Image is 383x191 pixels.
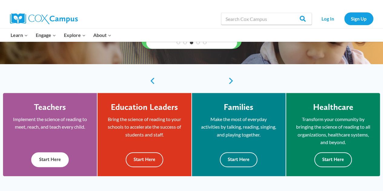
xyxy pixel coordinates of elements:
button: Child menu of Learn [7,29,32,41]
button: Start Here [220,152,257,167]
a: 5 [203,41,206,44]
p: Implement the science of reading to meet, reach, and teach every child. [12,115,88,131]
nav: Primary Navigation [7,29,115,41]
a: 4 [196,41,200,44]
a: Log In [315,12,341,25]
a: Healthcare Transform your community by bringing the science of reading to all organizations, heal... [286,93,380,176]
button: Start Here [314,152,352,167]
a: Teachers Implement the science of reading to meet, reach, and teach every child. Start Here [3,93,97,176]
div: content slider buttons [146,75,237,87]
a: next [228,77,237,84]
a: 2 [183,41,187,44]
input: Search Cox Campus [221,13,312,25]
button: Start Here [126,152,163,167]
h4: Families [224,102,253,112]
button: Child menu of Engage [32,29,60,41]
img: Cox Campus [10,13,78,24]
a: Sign Up [344,12,373,25]
a: 1 [177,41,180,44]
a: Education Leaders Bring the science of reading to your schools to accelerate the success of stude... [97,93,191,176]
button: Child menu of Explore [60,29,90,41]
p: Make the most of everyday activities by talking, reading, singing, and playing together. [201,115,276,139]
h4: Education Leaders [111,102,178,112]
p: Bring the science of reading to your schools to accelerate the success of students and staff. [107,115,182,139]
button: Start Here [31,152,69,167]
nav: Secondary Navigation [315,12,373,25]
a: previous [146,77,155,84]
h4: Teachers [34,102,66,112]
a: Families Make the most of everyday activities by talking, reading, singing, and playing together.... [192,93,286,176]
p: Transform your community by bringing the science of reading to all organizations, healthcare syst... [295,115,371,146]
a: 3 [190,41,193,44]
button: Child menu of About [89,29,115,41]
h4: Healthcare [313,102,353,112]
